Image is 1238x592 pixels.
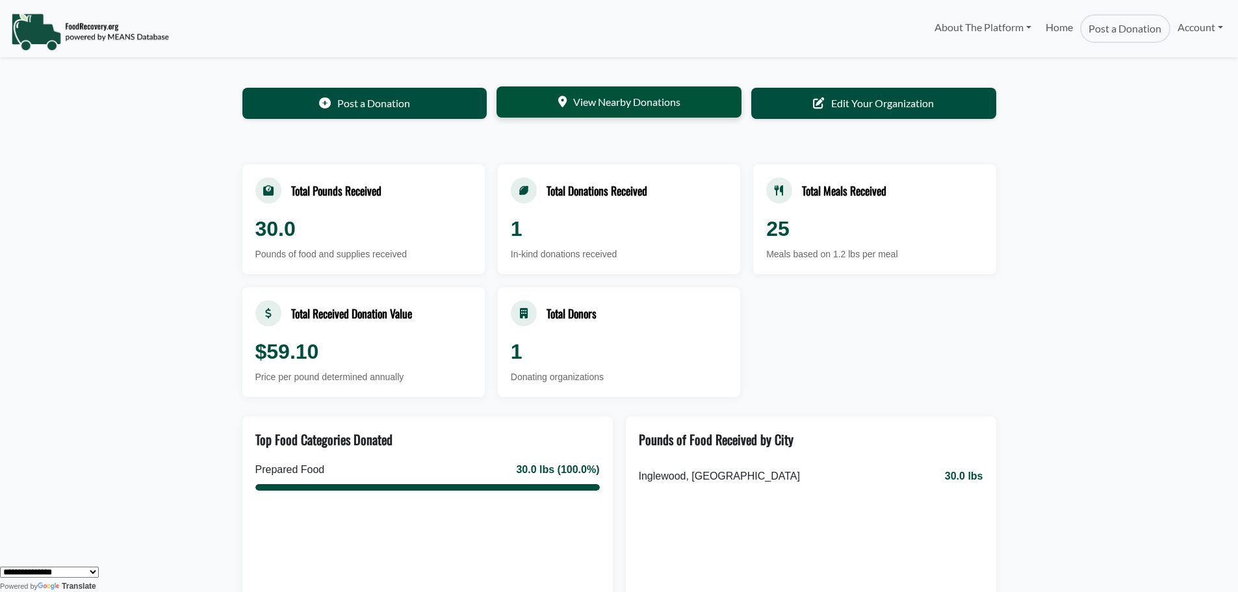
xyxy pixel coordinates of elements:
[291,305,412,322] div: Total Received Donation Value
[255,370,472,384] div: Price per pound determined annually
[496,86,742,118] a: View Nearby Donations
[802,182,886,199] div: Total Meals Received
[766,248,983,261] div: Meals based on 1.2 lbs per meal
[255,336,472,367] div: $59.10
[38,582,62,591] img: Google Translate
[639,430,793,449] div: Pounds of Food Received by City
[927,14,1038,40] a: About The Platform
[511,213,727,244] div: 1
[639,469,800,484] span: Inglewood, [GEOGRAPHIC_DATA]
[255,430,393,449] div: Top Food Categories Donated
[255,462,325,478] div: Prepared Food
[511,248,727,261] div: In-kind donations received
[11,12,169,51] img: NavigationLogo_FoodRecovery-91c16205cd0af1ed486a0f1a7774a6544ea792ac00100771e7dd3ec7c0e58e41.png
[291,182,381,199] div: Total Pounds Received
[255,213,472,244] div: 30.0
[547,182,647,199] div: Total Donations Received
[751,88,996,119] a: Edit Your Organization
[38,582,96,591] a: Translate
[945,469,983,484] span: 30.0 lbs
[1038,14,1080,43] a: Home
[1170,14,1230,40] a: Account
[516,462,599,478] div: 30.0 lbs (100.0%)
[255,248,472,261] div: Pounds of food and supplies received
[1080,14,1170,43] a: Post a Donation
[511,370,727,384] div: Donating organizations
[511,336,727,367] div: 1
[242,88,487,119] a: Post a Donation
[547,305,597,322] div: Total Donors
[766,213,983,244] div: 25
